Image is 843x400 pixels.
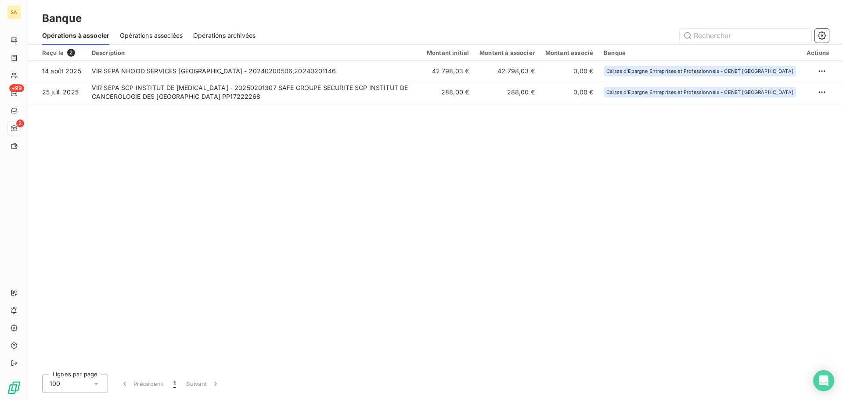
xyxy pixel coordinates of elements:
[28,61,86,82] td: 14 août 2025
[474,61,540,82] td: 42 798,03 €
[193,31,256,40] span: Opérations archivées
[606,68,793,74] span: Caisse d'Epargne Entreprises et Professionnels - CENET [GEOGRAPHIC_DATA]
[604,49,796,56] div: Banque
[67,49,75,57] span: 2
[42,11,82,26] h3: Banque
[545,49,593,56] div: Montant associé
[7,5,21,19] div: SA
[9,84,24,92] span: +99
[474,82,540,103] td: 288,00 €
[16,119,24,127] span: 2
[42,49,81,57] div: Reçu le
[606,90,793,95] span: Caisse d'Epargne Entreprises et Professionnels - CENET [GEOGRAPHIC_DATA]
[540,82,598,103] td: 0,00 €
[421,82,474,103] td: 288,00 €
[50,379,60,388] span: 100
[479,49,535,56] div: Montant à associer
[86,61,421,82] td: VIR SEPA NHOOD SERVICES [GEOGRAPHIC_DATA] - 20240200506,20240201146
[28,82,86,103] td: 25 juil. 2025
[168,375,181,393] button: 1
[92,49,416,56] div: Description
[813,370,834,391] div: Open Intercom Messenger
[421,61,474,82] td: 42 798,03 €
[540,61,598,82] td: 0,00 €
[807,49,829,56] div: Actions
[120,31,183,40] span: Opérations associées
[173,379,176,388] span: 1
[680,29,811,43] input: Rechercher
[42,31,109,40] span: Opérations à associer
[86,82,421,103] td: VIR SEPA SCP INSTITUT DE [MEDICAL_DATA] - 20250201307 SAFE GROUPE SECURITE SCP INSTITUT DE CANCER...
[7,381,21,395] img: Logo LeanPay
[427,49,469,56] div: Montant initial
[115,375,168,393] button: Précédent
[181,375,225,393] button: Suivant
